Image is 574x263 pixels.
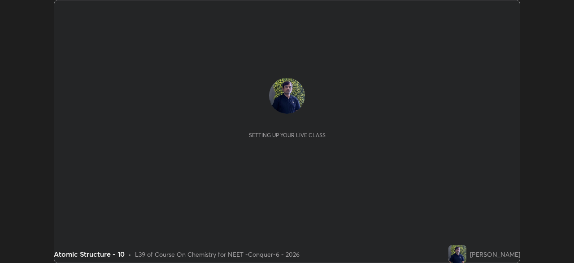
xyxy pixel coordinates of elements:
img: 924660acbe704701a98f0fe2bdf2502a.jpg [269,78,305,114]
div: Atomic Structure - 10 [54,249,125,259]
div: • [128,250,131,259]
img: 924660acbe704701a98f0fe2bdf2502a.jpg [448,245,466,263]
div: L39 of Course On Chemistry for NEET -Conquer-6 - 2026 [135,250,300,259]
div: [PERSON_NAME] [470,250,520,259]
div: Setting up your live class [249,132,326,138]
